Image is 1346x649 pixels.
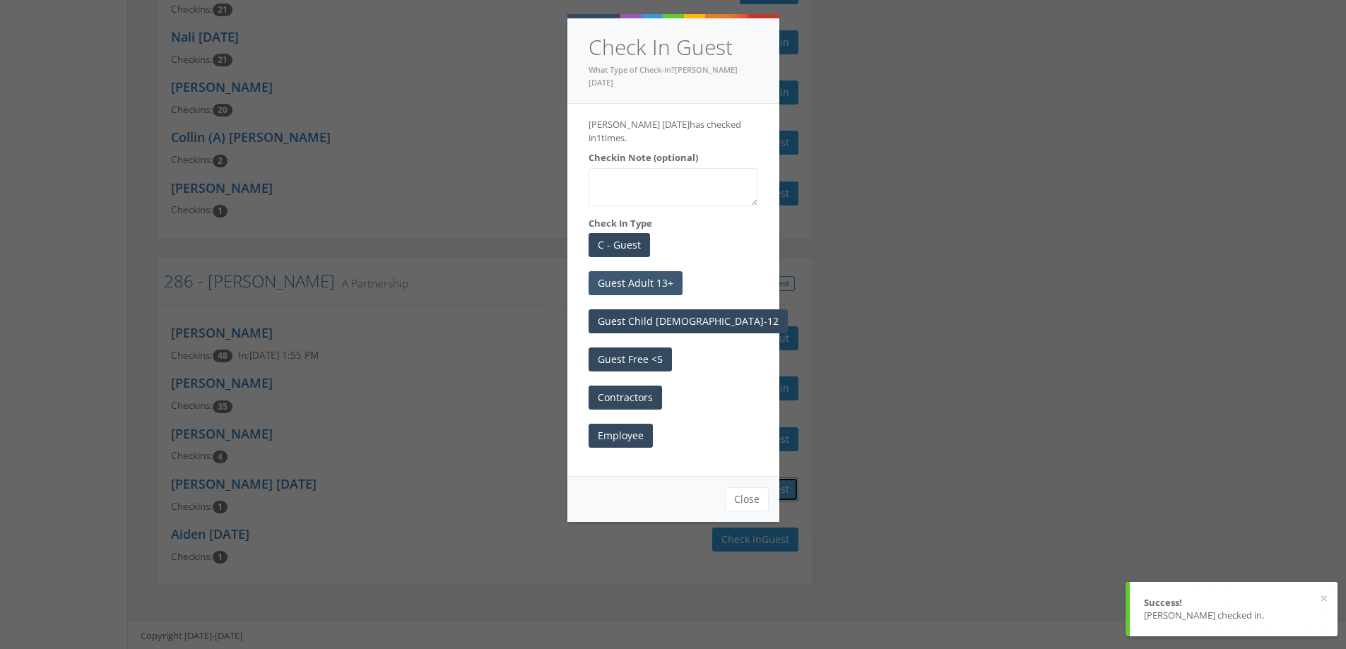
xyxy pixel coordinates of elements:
[1144,596,1323,609] div: Success!
[589,217,652,230] label: Check In Type
[589,271,683,295] button: Guest Adult 13+
[589,386,662,410] button: Contractors
[589,32,758,63] h4: Check In Guest
[1144,609,1323,622] div: [PERSON_NAME] checked in.
[725,487,769,511] button: Close
[589,64,738,88] small: What Type of Check-In?[PERSON_NAME] [DATE]
[589,309,788,333] button: Guest Child [DEMOGRAPHIC_DATA]-12
[589,347,672,371] button: Guest Free <5
[589,118,758,144] p: [PERSON_NAME] [DATE] has checked in times.
[589,424,653,448] button: Employee
[596,131,601,144] span: 1
[589,151,698,165] label: Checkin Note (optional)
[1320,592,1328,606] button: ×
[589,233,650,257] button: C - Guest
